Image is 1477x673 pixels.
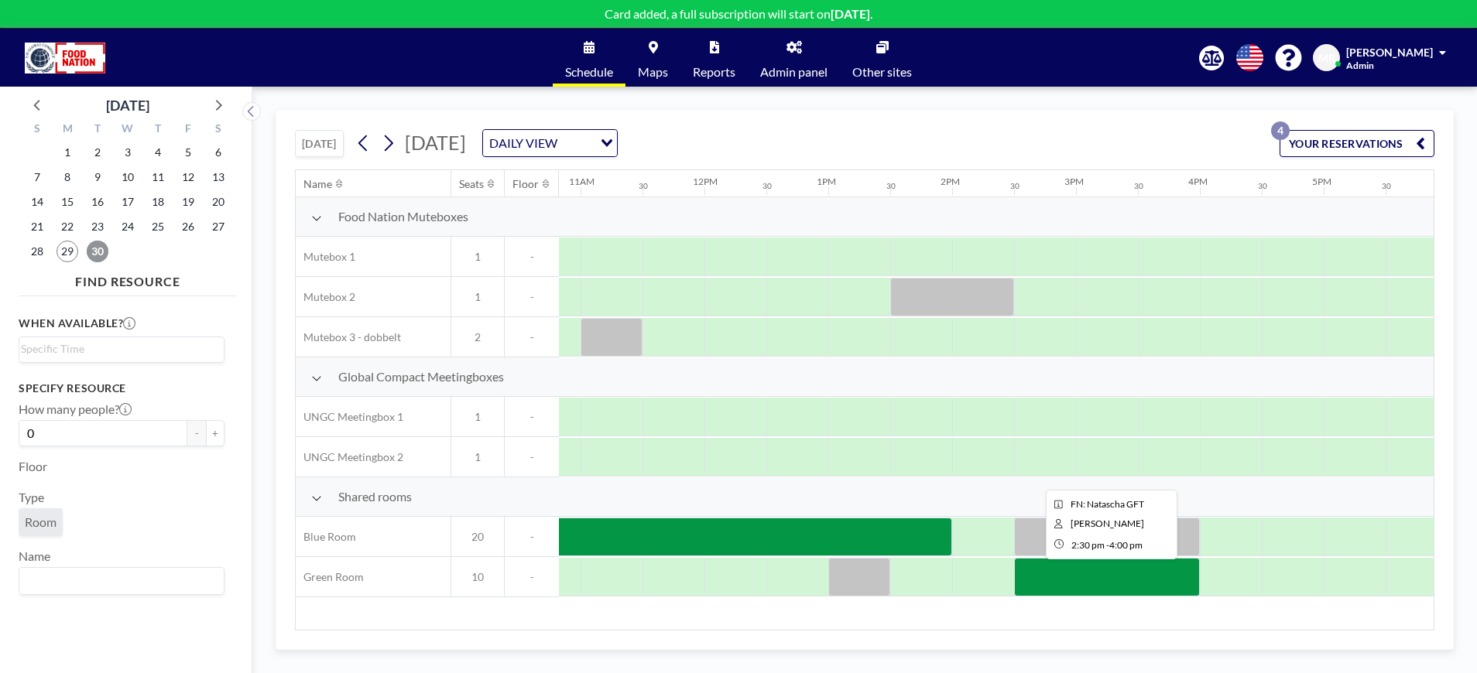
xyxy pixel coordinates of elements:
div: Seats [459,177,484,191]
span: Shared rooms [338,489,412,504]
div: Search for option [19,568,224,594]
div: 2PM [941,176,960,187]
label: Floor [19,459,47,474]
label: How many people? [19,401,132,417]
span: Admin [1346,60,1374,71]
span: - [505,290,559,304]
a: Reports [680,29,748,87]
span: - [505,570,559,584]
span: 1 [451,410,504,424]
div: M [53,120,83,140]
div: [DATE] [106,94,149,116]
span: Wednesday, September 17, 2025 [117,191,139,213]
span: Global Compact Meetingboxes [338,369,504,384]
label: Type [19,490,44,505]
span: [DATE] [405,131,466,154]
span: Wednesday, September 3, 2025 [117,142,139,163]
span: 20 [451,530,504,544]
div: 11AM [569,176,595,187]
div: 30 [639,181,648,191]
span: Friday, September 12, 2025 [177,166,199,188]
a: Schedule [553,29,625,87]
span: Monday, September 8, 2025 [57,166,78,188]
span: Sunday, September 7, 2025 [26,166,48,188]
h4: FIND RESOURCE [19,268,237,289]
button: [DATE] [295,130,344,157]
span: - [1106,539,1109,551]
div: F [173,120,203,140]
span: Tuesday, September 30, 2025 [87,241,108,262]
div: Search for option [483,130,617,156]
span: Friday, September 19, 2025 [177,191,199,213]
span: - [505,250,559,264]
span: Food Nation Muteboxes [338,209,468,224]
span: DAILY VIEW [486,133,560,153]
span: 4:00 PM [1109,539,1143,551]
div: Search for option [19,337,224,360]
span: - [505,410,559,424]
img: organization-logo [25,43,105,73]
span: Saturday, September 13, 2025 [207,166,229,188]
input: Search for option [21,571,215,591]
input: Search for option [562,133,591,153]
button: - [187,420,206,446]
a: Maps [625,29,680,87]
span: UNGC Meetingbox 2 [296,450,403,464]
span: Wednesday, September 24, 2025 [117,216,139,237]
span: Monday, September 15, 2025 [57,191,78,213]
div: S [203,120,233,140]
p: 4 [1271,121,1290,140]
h3: Specify resource [19,381,224,395]
span: 10 [451,570,504,584]
span: Thursday, September 18, 2025 [147,191,169,213]
span: MR [1318,51,1335,65]
span: Sunday, September 21, 2025 [26,216,48,237]
span: 1 [451,250,504,264]
span: Blue Room [296,530,356,544]
span: Monday, September 22, 2025 [57,216,78,237]
span: Monday, September 29, 2025 [57,241,78,262]
span: Other sites [852,66,912,78]
span: 1 [451,450,504,464]
span: Schedule [565,66,613,78]
div: 30 [1010,181,1020,191]
span: Saturday, September 6, 2025 [207,142,229,163]
div: 12PM [693,176,718,187]
button: YOUR RESERVATIONS4 [1280,130,1434,157]
label: Name [19,548,50,564]
a: Other sites [840,29,924,87]
span: Mutebox 1 [296,250,355,264]
span: Saturday, September 20, 2025 [207,191,229,213]
div: 30 [886,181,896,191]
span: 1 [451,290,504,304]
div: Floor [512,177,539,191]
span: Tuesday, September 23, 2025 [87,216,108,237]
span: Friday, September 5, 2025 [177,142,199,163]
div: 30 [762,181,772,191]
div: 5PM [1312,176,1331,187]
span: - [505,330,559,344]
span: Malene Rygaard [1071,518,1144,529]
div: 30 [1382,181,1391,191]
span: Mutebox 3 - dobbelt [296,330,401,344]
span: Monday, September 1, 2025 [57,142,78,163]
span: Sunday, September 28, 2025 [26,241,48,262]
span: Room [25,514,57,530]
div: 3PM [1064,176,1084,187]
span: [PERSON_NAME] [1346,46,1433,59]
span: - [505,530,559,544]
span: Friday, September 26, 2025 [177,216,199,237]
div: W [113,120,143,140]
div: S [22,120,53,140]
div: Name [303,177,332,191]
div: 4PM [1188,176,1208,187]
span: Saturday, September 27, 2025 [207,216,229,237]
span: Maps [638,66,668,78]
b: [DATE] [831,6,870,21]
span: 2 [451,330,504,344]
div: 30 [1258,181,1267,191]
span: Tuesday, September 16, 2025 [87,191,108,213]
button: + [206,420,224,446]
div: 1PM [817,176,836,187]
div: T [142,120,173,140]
